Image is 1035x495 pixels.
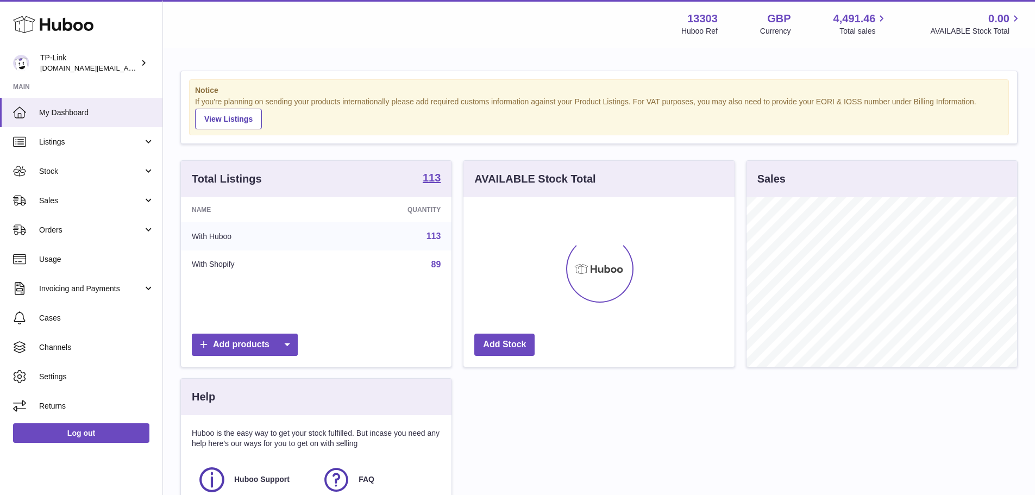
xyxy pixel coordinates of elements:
span: Huboo Support [234,474,290,485]
span: [DOMAIN_NAME][EMAIL_ADDRESS][DOMAIN_NAME] [40,64,216,72]
div: TP-Link [40,53,138,73]
span: Invoicing and Payments [39,284,143,294]
td: With Shopify [181,250,327,279]
span: Cases [39,313,154,323]
a: View Listings [195,109,262,129]
strong: 113 [423,172,441,183]
span: Channels [39,342,154,353]
h3: Total Listings [192,172,262,186]
strong: 13303 [687,11,718,26]
strong: Notice [195,85,1003,96]
div: If you're planning on sending your products internationally please add required customs informati... [195,97,1003,129]
span: Total sales [839,26,888,36]
a: 4,491.46 Total sales [833,11,888,36]
span: Listings [39,137,143,147]
span: Stock [39,166,143,177]
span: Sales [39,196,143,206]
h3: Sales [757,172,786,186]
h3: Help [192,390,215,404]
a: Log out [13,423,149,443]
span: Usage [39,254,154,265]
a: Add products [192,334,298,356]
a: 0.00 AVAILABLE Stock Total [930,11,1022,36]
span: My Dashboard [39,108,154,118]
span: AVAILABLE Stock Total [930,26,1022,36]
span: 4,491.46 [833,11,876,26]
span: 0.00 [988,11,1009,26]
p: Huboo is the easy way to get your stock fulfilled. But incase you need any help here's our ways f... [192,428,441,449]
a: 113 [426,231,441,241]
strong: GBP [767,11,791,26]
th: Name [181,197,327,222]
a: 89 [431,260,441,269]
span: Orders [39,225,143,235]
a: FAQ [322,465,435,494]
a: Add Stock [474,334,535,356]
div: Huboo Ref [681,26,718,36]
img: purchase.uk@tp-link.com [13,55,29,71]
td: With Huboo [181,222,327,250]
th: Quantity [327,197,452,222]
span: Settings [39,372,154,382]
div: Currency [760,26,791,36]
h3: AVAILABLE Stock Total [474,172,595,186]
a: 113 [423,172,441,185]
span: Returns [39,401,154,411]
span: FAQ [359,474,374,485]
a: Huboo Support [197,465,311,494]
